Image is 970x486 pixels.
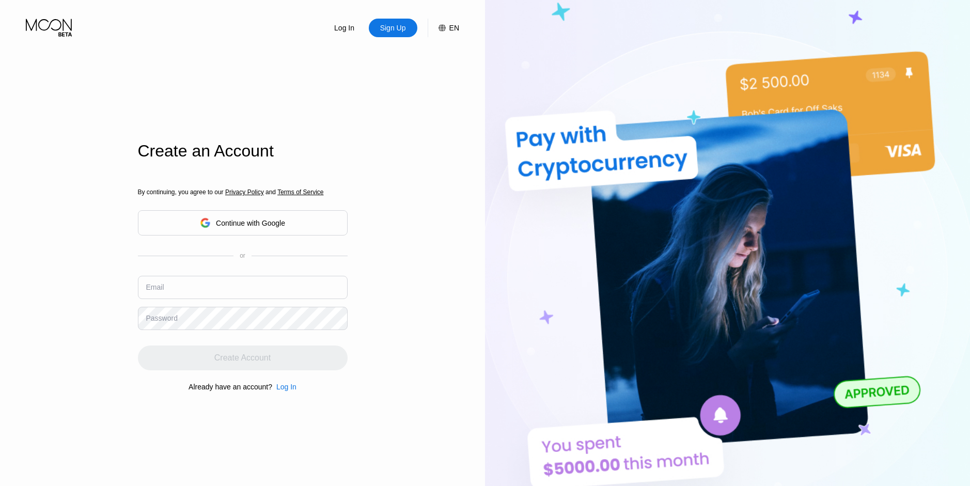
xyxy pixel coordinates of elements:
div: Password [146,314,178,322]
span: Privacy Policy [225,189,264,196]
div: EN [428,19,459,37]
div: Email [146,283,164,291]
div: Log In [276,383,296,391]
div: EN [449,24,459,32]
div: Log In [320,19,369,37]
div: Log In [333,23,355,33]
iframe: Кнопка запуска окна обмена сообщениями [929,445,962,478]
div: Already have an account? [189,383,272,391]
div: Continue with Google [216,219,285,227]
div: or [240,252,245,259]
div: Log In [272,383,296,391]
div: By continuing, you agree to our [138,189,348,196]
span: and [264,189,278,196]
div: Create an Account [138,142,348,161]
span: Terms of Service [277,189,323,196]
div: Sign Up [369,19,417,37]
div: Sign Up [379,23,407,33]
div: Continue with Google [138,210,348,236]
